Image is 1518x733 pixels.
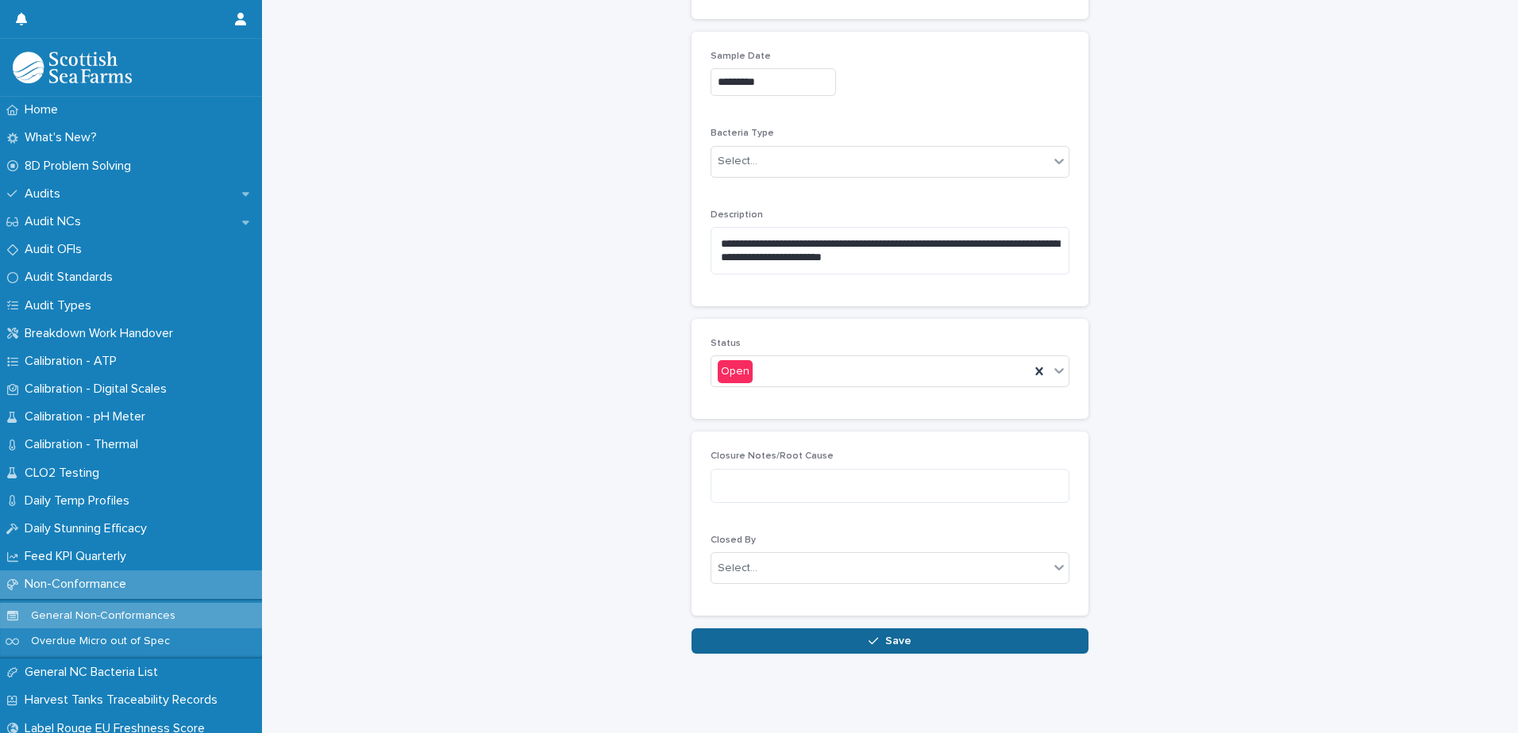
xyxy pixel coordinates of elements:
[711,535,756,545] span: Closed By
[18,159,144,174] p: 8D Problem Solving
[18,242,94,257] p: Audit OFIs
[718,153,757,170] div: Select...
[18,635,183,648] p: Overdue Micro out of Spec
[711,52,771,61] span: Sample Date
[18,382,179,397] p: Calibration - Digital Scales
[18,354,129,369] p: Calibration - ATP
[18,214,94,229] p: Audit NCs
[711,451,834,461] span: Closure Notes/Root Cause
[18,326,186,341] p: Breakdown Work Handover
[18,466,112,481] p: CLO2 Testing
[711,339,741,348] span: Status
[711,129,774,138] span: Bacteria Type
[711,210,763,220] span: Description
[18,102,71,117] p: Home
[885,635,911,647] span: Save
[18,665,171,680] p: General NC Bacteria List
[18,521,160,536] p: Daily Stunning Efficacy
[18,186,73,201] p: Audits
[13,52,132,83] img: mMrefqRFQpe26GRNOUkG
[718,560,757,577] div: Select...
[18,130,110,145] p: What's New?
[18,270,125,285] p: Audit Standards
[718,360,753,383] div: Open
[18,493,142,508] p: Daily Temp Profiles
[18,609,188,623] p: General Non-Conformances
[18,693,230,708] p: Harvest Tanks Traceability Records
[18,437,151,452] p: Calibration - Thermal
[18,577,139,592] p: Non-Conformance
[18,549,139,564] p: Feed KPI Quarterly
[18,298,104,313] p: Audit Types
[18,409,158,424] p: Calibration - pH Meter
[692,628,1088,654] button: Save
